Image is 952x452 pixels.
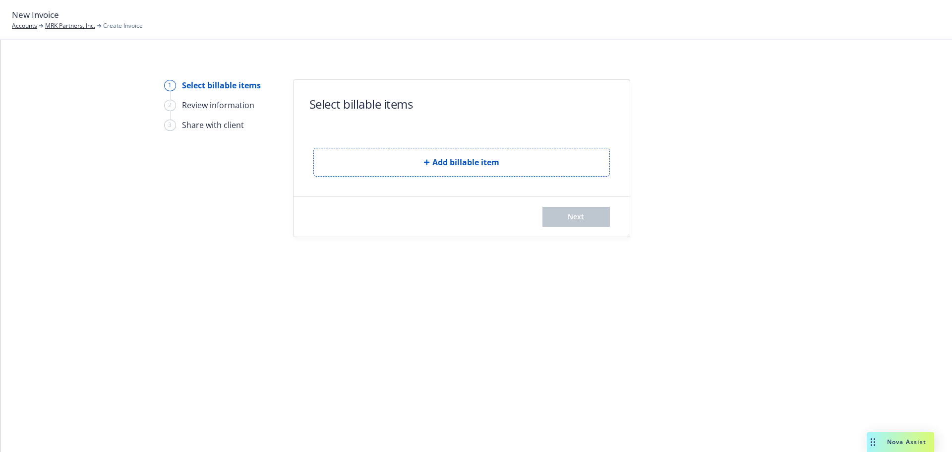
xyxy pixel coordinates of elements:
[313,148,610,177] button: Add billable item
[182,79,261,91] div: Select billable items
[867,432,879,452] div: Drag to move
[164,120,176,131] div: 3
[164,100,176,111] div: 2
[568,212,584,221] span: Next
[309,96,413,112] h1: Select billable items
[45,21,95,30] a: MRK Partners, Inc.
[182,119,244,131] div: Share with client
[432,156,499,168] span: Add billable item
[164,80,176,91] div: 1
[542,207,610,227] button: Next
[12,8,59,21] span: New Invoice
[182,99,254,111] div: Review information
[103,21,143,30] span: Create Invoice
[867,432,934,452] button: Nova Assist
[887,438,926,446] span: Nova Assist
[12,21,37,30] a: Accounts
